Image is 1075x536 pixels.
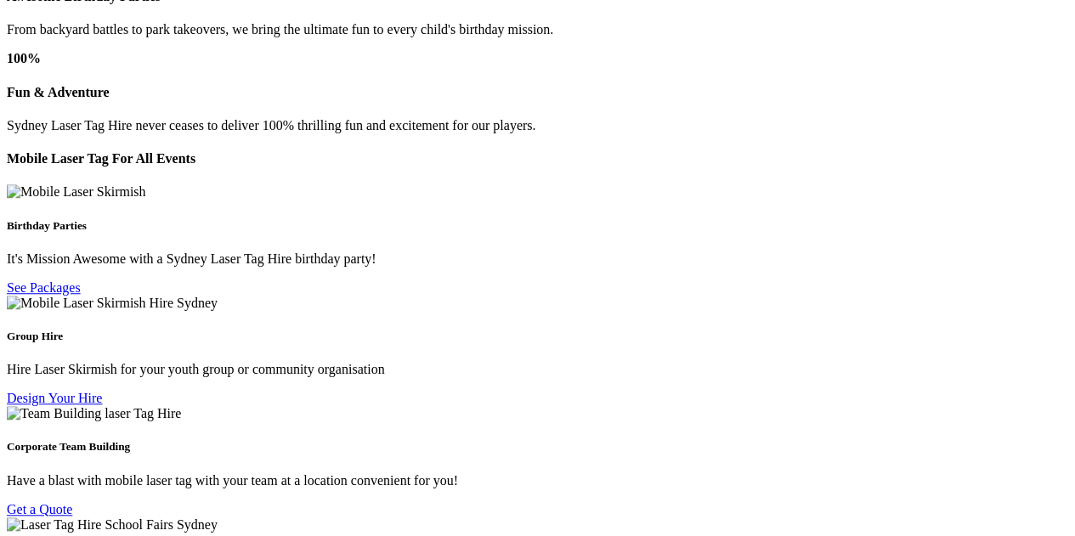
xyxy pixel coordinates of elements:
[7,391,102,405] a: Design Your Hire
[7,362,1068,377] p: Hire Laser Skirmish for your youth group or community organisation
[7,440,130,453] strong: Corporate Team Building
[7,473,1068,488] p: Have a blast with mobile laser tag with your team at a location convenient for you!
[7,118,1068,133] p: Sydney Laser Tag Hire never ceases to deliver 100% thrilling fun and excitement for our players.
[7,251,1068,267] p: It's Mission Awesome with a Sydney Laser Tag Hire birthday party!
[7,184,146,200] img: Mobile Laser Skirmish
[7,296,218,311] img: Mobile Laser Skirmish Hire Sydney
[7,219,87,232] strong: Birthday Parties
[7,280,81,295] a: See Packages
[7,85,110,99] strong: Fun & Adventure
[7,406,181,421] img: Team Building laser Tag Hire
[7,330,63,342] strong: Group Hire
[7,51,41,65] strong: 100%
[7,22,1068,37] p: From backyard battles to park takeovers, we bring the ultimate fun to every child's birthday miss...
[7,502,72,516] a: Get a Quote
[7,151,195,166] strong: Mobile Laser Tag For All Events
[7,517,218,533] img: Laser Tag Hire School Fairs Sydney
